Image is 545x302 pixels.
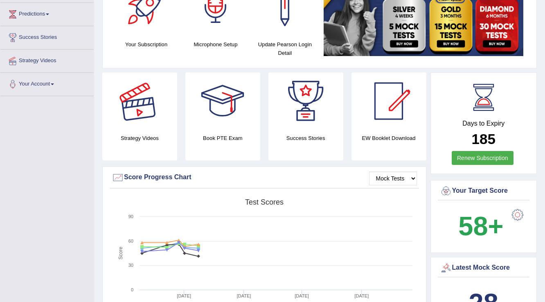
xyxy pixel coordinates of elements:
text: 0 [131,287,133,292]
tspan: [DATE] [237,293,251,298]
h4: Microphone Setup [185,40,246,49]
a: Success Stories [0,26,94,47]
div: Score Progress Chart [112,171,417,184]
text: 90 [128,214,133,219]
tspan: [DATE] [295,293,309,298]
div: Latest Mock Score [440,262,528,274]
text: 60 [128,239,133,243]
tspan: Test scores [245,198,284,206]
text: 30 [128,263,133,268]
h4: Update Pearson Login Detail [254,40,315,57]
b: 185 [472,131,495,147]
h4: Book PTE Exam [185,134,260,142]
h4: EW Booklet Download [351,134,426,142]
a: Your Account [0,73,94,93]
tspan: [DATE] [355,293,369,298]
h4: Your Subscription [116,40,177,49]
a: Predictions [0,3,94,23]
a: Renew Subscription [452,151,513,165]
h4: Days to Expiry [440,120,528,127]
tspan: Score [118,247,124,260]
div: Your Target Score [440,185,528,197]
h4: Success Stories [268,134,343,142]
b: 58+ [458,211,503,241]
tspan: [DATE] [177,293,191,298]
a: Strategy Videos [0,50,94,70]
h4: Strategy Videos [102,134,177,142]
